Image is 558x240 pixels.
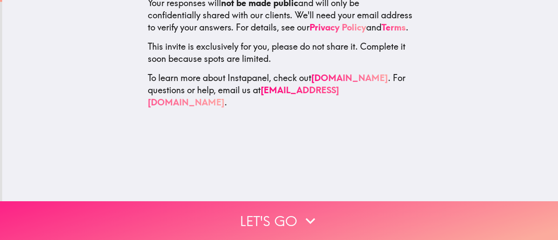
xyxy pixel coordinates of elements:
[148,40,413,64] p: This invite is exclusively for you, please do not share it. Complete it soon because spots are li...
[311,72,388,83] a: [DOMAIN_NAME]
[381,21,406,32] a: Terms
[310,21,366,32] a: Privacy Policy
[148,71,413,108] p: To learn more about Instapanel, check out . For questions or help, email us at .
[148,84,339,107] a: [EMAIL_ADDRESS][DOMAIN_NAME]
